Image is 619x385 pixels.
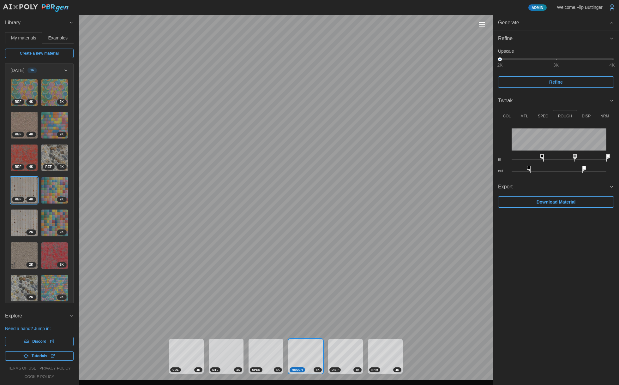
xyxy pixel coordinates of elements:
[600,114,609,119] p: NRM
[332,368,339,372] span: DISP
[371,368,378,372] span: NRM
[503,114,511,119] p: COL
[557,4,603,10] p: Welcome, Flip Buttinger
[493,109,619,179] div: Tweak
[292,368,303,372] span: ROUGH
[11,112,38,139] img: oYMqvZIYH9OTTzQ5Swug
[41,144,69,172] a: 0bBOa5ZX236Aa5dlUXc84KREF
[32,337,46,346] span: Discord
[39,366,71,371] a: privacy policy
[276,368,280,372] span: 4 K
[29,295,33,300] span: 2 K
[29,197,33,202] span: 4 K
[498,157,507,162] p: in
[498,93,609,109] span: Tweak
[252,368,260,372] span: SPEC
[60,132,64,137] span: 2 K
[32,352,47,360] span: Tutorials
[60,164,64,169] span: 4 K
[11,145,38,171] img: lYdjZvMeTp54N13J0kBZ
[30,68,34,73] span: 16
[11,36,36,40] span: My materials
[10,144,38,172] a: lYdjZvMeTp54N13J0kBZ4KREF
[29,230,33,235] span: 2 K
[5,308,69,324] span: Explore
[5,351,74,361] a: Tutorials
[493,31,619,46] button: Refine
[537,197,576,207] span: Download Material
[11,275,38,302] img: 1oZYFaw3uCSVkdE8bdpd
[558,114,572,119] p: ROUGH
[29,262,33,267] span: 2 K
[15,164,21,169] span: REF
[498,169,507,174] p: out
[520,114,528,119] p: MTL
[41,111,69,139] a: bqZLwoCdtllRdkiCNfGV2K
[41,177,69,204] a: STtQ79ZuWREpcJ1tXJpO2K
[45,164,52,169] span: REF
[5,325,74,332] p: Need a hand? Jump in:
[493,195,619,213] div: Export
[498,196,614,208] button: Download Material
[24,374,54,380] a: cookie policy
[11,79,38,106] img: kCCZoXfawRS80i0TCgqz
[493,179,619,195] button: Export
[10,177,38,204] a: DiBfKRQFA4MhisGTI7Qy4KREF
[5,49,74,58] a: Create a new material
[41,242,68,269] img: yAU4fjzlUf0gzeemCQdY
[5,337,74,346] a: Discord
[60,295,64,300] span: 2 K
[582,114,591,119] p: DISP
[10,242,38,269] a: 5Eodf9kM9WzNu47dI5wr2K
[493,15,619,31] button: Generate
[10,275,38,302] a: 1oZYFaw3uCSVkdE8bdpd2K
[196,368,200,372] span: 4 K
[29,99,33,104] span: 4 K
[15,197,21,202] span: REF
[41,177,68,204] img: STtQ79ZuWREpcJ1tXJpO
[15,132,21,137] span: REF
[60,230,64,235] span: 2 K
[11,242,38,269] img: 5Eodf9kM9WzNu47dI5wr
[498,179,609,195] span: Export
[10,209,38,237] a: m51v6U5QuIxWJvxEutlo2K
[5,15,69,31] span: Library
[316,368,320,372] span: 4 K
[5,63,73,77] button: [DATE]16
[538,114,548,119] p: SPEC
[41,145,68,171] img: 0bBOa5ZX236Aa5dlUXc8
[60,197,64,202] span: 2 K
[41,79,68,106] img: fzBk2or8ZN2YL2aIBLIQ
[41,209,69,237] a: o1T2DHQXUQuxeJIpr97p2K
[15,99,21,104] span: REF
[5,77,73,341] div: [DATE]16
[41,242,69,269] a: yAU4fjzlUf0gzeemCQdY2K
[3,4,69,12] img: AIxPoly PBRgen
[498,15,609,31] span: Generate
[356,368,359,372] span: 4 K
[41,210,68,236] img: o1T2DHQXUQuxeJIpr97p
[212,368,218,372] span: MTL
[10,111,38,139] a: oYMqvZIYH9OTTzQ5Swug4KREF
[41,275,69,302] a: Gt4koFjjwLkZOK4Solln2K
[172,368,179,372] span: COL
[8,366,36,371] a: terms of use
[11,177,38,204] img: DiBfKRQFA4MhisGTI7Qy
[10,67,24,74] p: [DATE]
[498,35,609,43] div: Refine
[493,93,619,109] button: Tweak
[48,36,68,40] span: Examples
[493,46,619,93] div: Refine
[549,77,563,87] span: Refine
[20,49,59,58] span: Create a new material
[11,210,38,236] img: m51v6U5QuIxWJvxEutlo
[41,112,68,139] img: bqZLwoCdtllRdkiCNfGV
[498,48,614,54] p: Upscale
[41,79,69,106] a: fzBk2or8ZN2YL2aIBLIQ2K
[478,20,486,29] button: Toggle viewport controls
[41,275,68,302] img: Gt4koFjjwLkZOK4Solln
[10,79,38,106] a: kCCZoXfawRS80i0TCgqz4KREF
[60,99,64,104] span: 2 K
[395,368,399,372] span: 4 K
[498,76,614,88] button: Refine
